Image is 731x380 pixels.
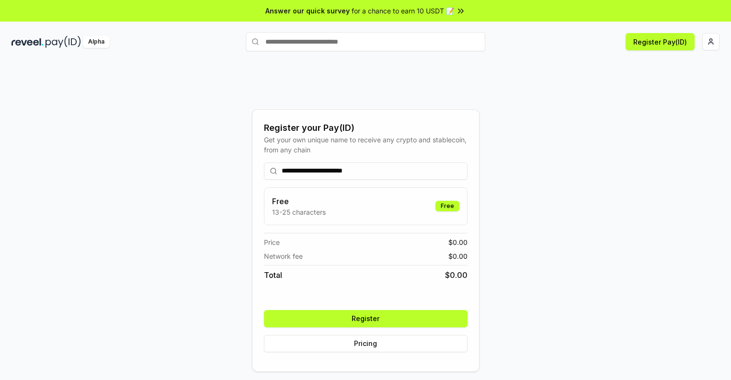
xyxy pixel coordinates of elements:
[448,237,468,247] span: $ 0.00
[11,36,44,48] img: reveel_dark
[264,121,468,135] div: Register your Pay(ID)
[83,36,110,48] div: Alpha
[264,251,303,261] span: Network fee
[264,237,280,247] span: Price
[265,6,350,16] span: Answer our quick survey
[352,6,454,16] span: for a chance to earn 10 USDT 📝
[264,335,468,352] button: Pricing
[626,33,695,50] button: Register Pay(ID)
[448,251,468,261] span: $ 0.00
[264,135,468,155] div: Get your own unique name to receive any crypto and stablecoin, from any chain
[445,269,468,281] span: $ 0.00
[272,196,326,207] h3: Free
[46,36,81,48] img: pay_id
[264,310,468,327] button: Register
[272,207,326,217] p: 13-25 characters
[435,201,459,211] div: Free
[264,269,282,281] span: Total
